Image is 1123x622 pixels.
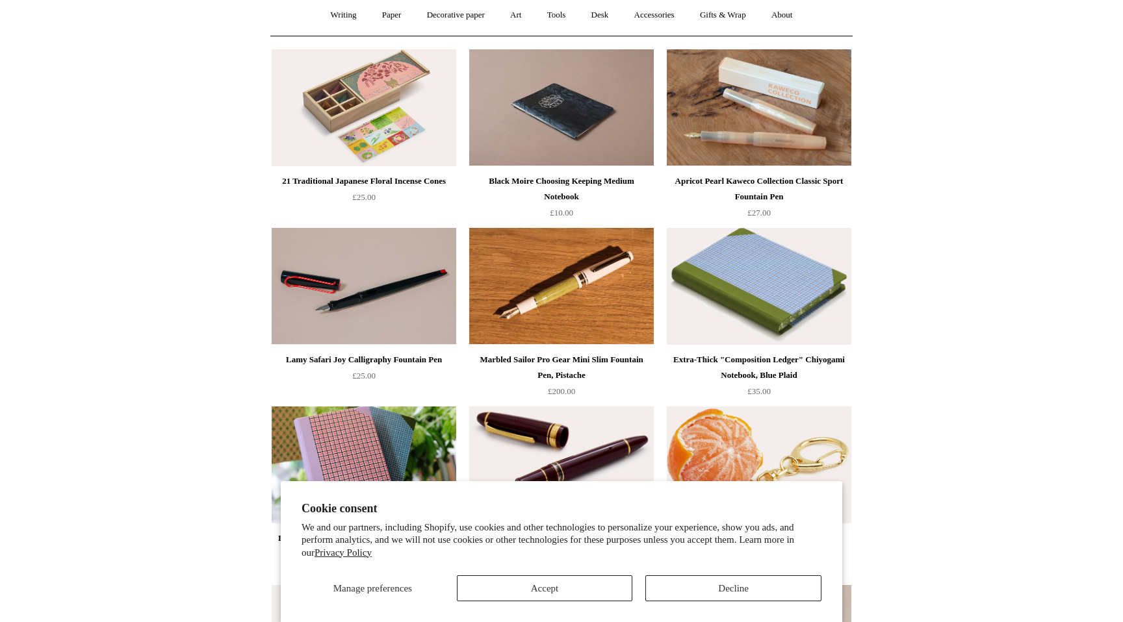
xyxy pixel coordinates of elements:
button: Decline [645,575,821,601]
p: We and our partners, including Shopify, use cookies and other technologies to personalize your ex... [302,521,821,560]
a: Faux Clementine Keyring Faux Clementine Keyring [667,406,851,523]
span: £27.00 [747,208,771,218]
div: Extra-Thick "Composition Ledger" Chiyogami Notebook, Pink Plaid [275,530,453,562]
div: Marbled Sailor Pro Gear Mini Slim Fountain Pen, Pistache [472,352,651,383]
span: Manage preferences [333,583,412,593]
a: Lamy Safari Joy Calligraphy Fountain Pen £25.00 [272,352,456,405]
a: 21 Traditional Japanese Floral Incense Cones 21 Traditional Japanese Floral Incense Cones [272,49,456,166]
a: Burgundy Sailor 1911 Realo Fountain Pen Burgundy Sailor 1911 Realo Fountain Pen [469,406,654,523]
a: Marbled Sailor Pro Gear Mini Slim Fountain Pen, Pistache £200.00 [469,352,654,405]
div: Lamy Safari Joy Calligraphy Fountain Pen [275,352,453,367]
a: Extra-Thick "Composition Ledger" Chiyogami Notebook, Blue Plaid Extra-Thick "Composition Ledger" ... [667,228,851,345]
div: Apricot Pearl Kaweco Collection Classic Sport Fountain Pen [670,173,848,205]
a: Extra-Thick "Composition Ledger" Chiyogami Notebook, Pink Plaid £35.00 [272,530,456,584]
span: £25.00 [352,371,376,380]
img: Extra-Thick "Composition Ledger" Chiyogami Notebook, Blue Plaid [667,228,851,345]
a: Marbled Sailor Pro Gear Mini Slim Fountain Pen, Pistache Marbled Sailor Pro Gear Mini Slim Founta... [469,228,654,345]
span: £35.00 [747,386,771,396]
img: Burgundy Sailor 1911 Realo Fountain Pen [469,406,654,523]
a: Black Moire Choosing Keeping Medium Notebook £10.00 [469,173,654,227]
div: Black Moire Choosing Keeping Medium Notebook [472,173,651,205]
span: £200.00 [548,386,575,396]
div: Extra-Thick "Composition Ledger" Chiyogami Notebook, Blue Plaid [670,352,848,383]
a: Extra-Thick "Composition Ledger" Chiyogami Notebook, Blue Plaid £35.00 [667,352,851,405]
h2: Cookie consent [302,502,821,516]
span: £25.00 [352,192,376,202]
button: Accept [457,575,633,601]
a: Extra-Thick "Composition Ledger" Chiyogami Notebook, Pink Plaid Extra-Thick "Composition Ledger" ... [272,406,456,523]
img: Marbled Sailor Pro Gear Mini Slim Fountain Pen, Pistache [469,228,654,345]
a: Apricot Pearl Kaweco Collection Classic Sport Fountain Pen Apricot Pearl Kaweco Collection Classi... [667,49,851,166]
button: Manage preferences [302,575,444,601]
img: Black Moire Choosing Keeping Medium Notebook [469,49,654,166]
a: 21 Traditional Japanese Floral Incense Cones £25.00 [272,173,456,227]
a: Lamy Safari Joy Calligraphy Fountain Pen Lamy Safari Joy Calligraphy Fountain Pen [272,228,456,345]
img: Faux Clementine Keyring [667,406,851,523]
img: 21 Traditional Japanese Floral Incense Cones [272,49,456,166]
img: Lamy Safari Joy Calligraphy Fountain Pen [272,228,456,345]
a: Black Moire Choosing Keeping Medium Notebook Black Moire Choosing Keeping Medium Notebook [469,49,654,166]
div: 21 Traditional Japanese Floral Incense Cones [275,173,453,189]
a: Privacy Policy [315,547,372,558]
span: £10.00 [550,208,573,218]
img: Extra-Thick "Composition Ledger" Chiyogami Notebook, Pink Plaid [272,406,456,523]
img: Apricot Pearl Kaweco Collection Classic Sport Fountain Pen [667,49,851,166]
a: Apricot Pearl Kaweco Collection Classic Sport Fountain Pen £27.00 [667,173,851,227]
